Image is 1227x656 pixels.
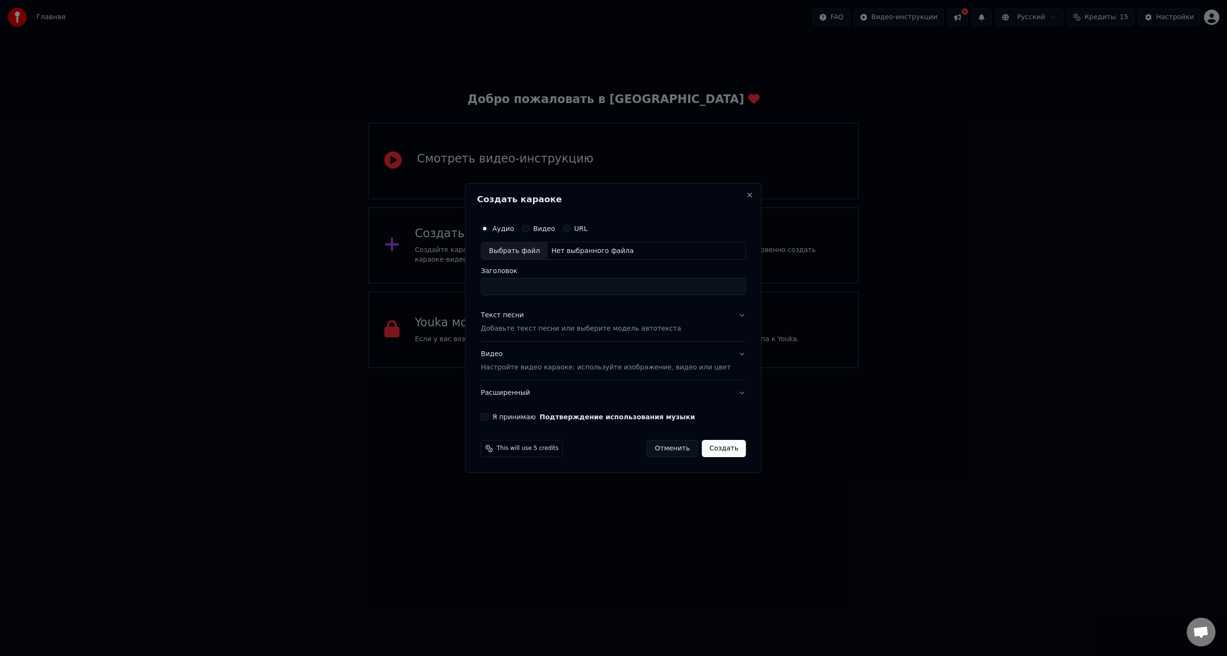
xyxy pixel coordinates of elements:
[481,342,746,380] button: ВидеоНастройте видео караоке: используйте изображение, видео или цвет
[481,242,547,260] div: Выбрать файл
[477,195,750,204] h2: Создать караоке
[497,445,558,452] span: This will use 5 credits
[540,414,695,420] button: Я принимаю
[481,311,524,321] div: Текст песни
[574,225,588,232] label: URL
[492,414,695,420] label: Я принимаю
[533,225,555,232] label: Видео
[481,303,746,342] button: Текст песниДобавьте текст песни или выберите модель автотекста
[492,225,514,232] label: Аудио
[647,440,698,457] button: Отменить
[547,246,637,256] div: Нет выбранного файла
[481,380,746,405] button: Расширенный
[481,268,746,275] label: Заголовок
[481,324,681,334] p: Добавьте текст песни или выберите модель автотекста
[481,363,730,372] p: Настройте видео караоке: используйте изображение, видео или цвет
[481,350,730,373] div: Видео
[702,440,746,457] button: Создать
